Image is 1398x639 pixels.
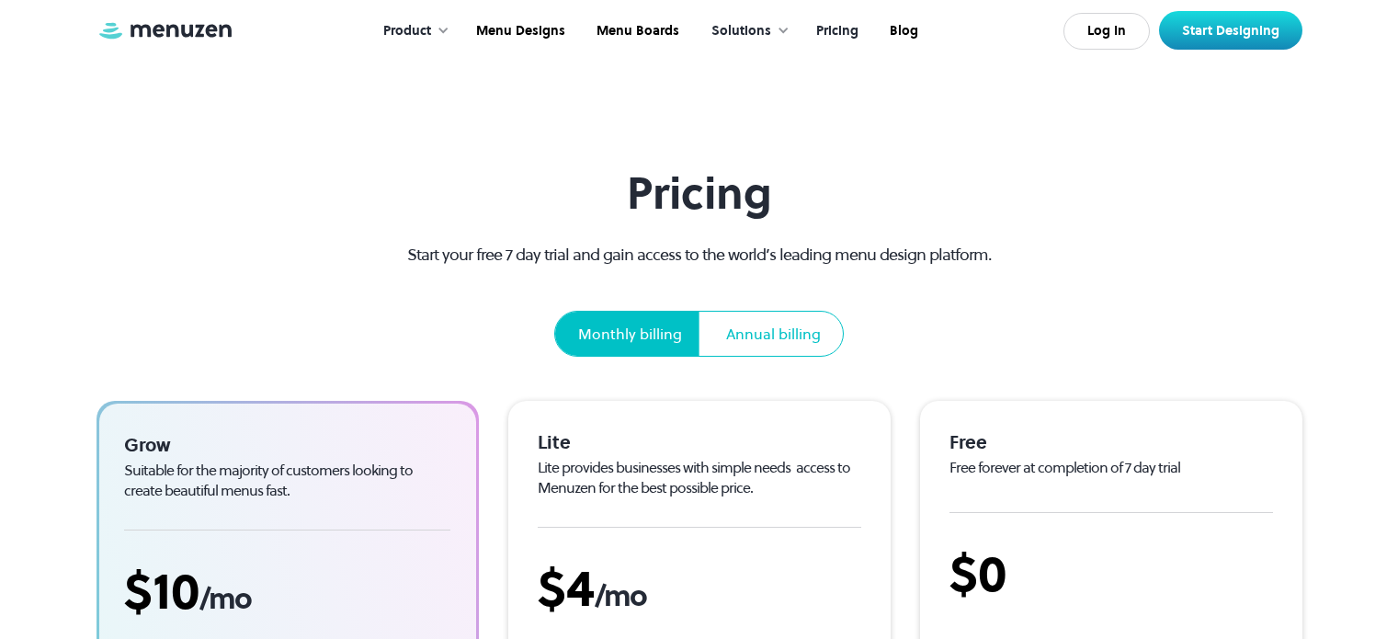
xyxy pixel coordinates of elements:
[566,553,595,623] span: 4
[693,3,799,60] div: Solutions
[872,3,932,60] a: Blog
[949,458,1273,478] div: Free forever at completion of 7 day trial
[949,430,1273,454] div: Free
[538,557,861,619] div: $
[726,323,821,345] div: Annual billing
[578,323,682,345] div: Monthly billing
[374,242,1024,267] p: Start your free 7 day trial and gain access to the world’s leading menu design platform.
[711,21,771,41] div: Solutions
[538,430,861,454] div: Lite
[124,461,451,500] div: Suitable for the majority of customers looking to create beautiful menus fast.
[799,3,872,60] a: Pricing
[383,21,431,41] div: Product
[153,555,199,626] span: 10
[124,433,451,457] div: Grow
[595,576,646,616] span: /mo
[199,578,251,619] span: /mo
[374,167,1024,220] h1: Pricing
[124,560,451,622] div: $
[1063,13,1150,50] a: Log In
[459,3,579,60] a: Menu Designs
[949,542,1273,604] div: $0
[538,458,861,497] div: Lite provides businesses with simple needs access to Menuzen for the best possible price.
[365,3,459,60] div: Product
[579,3,693,60] a: Menu Boards
[1159,11,1302,50] a: Start Designing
